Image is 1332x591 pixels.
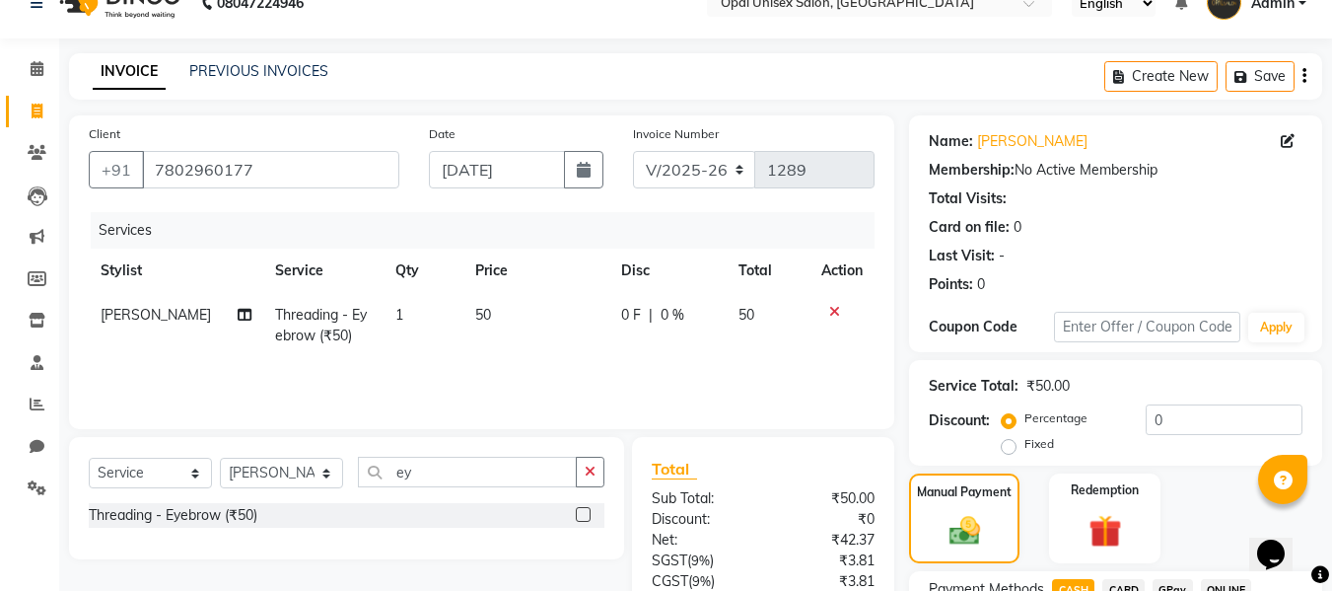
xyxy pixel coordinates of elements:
[1248,313,1304,342] button: Apply
[929,188,1007,209] div: Total Visits:
[929,160,1302,181] div: No Active Membership
[1014,217,1021,238] div: 0
[475,306,491,324] span: 50
[395,306,403,324] span: 1
[384,249,463,293] th: Qty
[358,457,577,487] input: Search or Scan
[999,246,1005,266] div: -
[101,306,211,324] span: [PERSON_NAME]
[89,125,120,143] label: Client
[652,459,697,480] span: Total
[809,249,875,293] th: Action
[649,305,653,326] span: |
[652,552,687,569] span: SGST
[727,249,810,293] th: Total
[929,317,1053,337] div: Coupon Code
[189,62,328,80] a: PREVIOUS INVOICES
[637,551,763,571] div: ( )
[621,305,641,326] span: 0 F
[429,125,456,143] label: Date
[763,530,889,551] div: ₹42.37
[89,151,144,188] button: +91
[275,306,367,344] span: Threading - Eyebrow (₹50)
[89,249,263,293] th: Stylist
[633,125,719,143] label: Invoice Number
[692,573,711,589] span: 9%
[929,246,995,266] div: Last Visit:
[609,249,727,293] th: Disc
[637,509,763,530] div: Discount:
[91,212,889,249] div: Services
[1024,435,1054,453] label: Fixed
[691,553,710,568] span: 9%
[929,131,973,152] div: Name:
[763,488,889,509] div: ₹50.00
[763,509,889,530] div: ₹0
[637,530,763,551] div: Net:
[652,572,688,590] span: CGST
[940,513,990,549] img: _cash.svg
[977,131,1087,152] a: [PERSON_NAME]
[917,483,1012,501] label: Manual Payment
[661,305,684,326] span: 0 %
[929,376,1018,397] div: Service Total:
[1104,61,1218,92] button: Create New
[1249,512,1312,571] iframe: chat widget
[1054,312,1240,342] input: Enter Offer / Coupon Code
[89,505,257,526] div: Threading - Eyebrow (₹50)
[93,54,166,90] a: INVOICE
[1071,481,1139,499] label: Redemption
[1079,511,1132,552] img: _gift.svg
[929,217,1010,238] div: Card on file:
[929,410,990,431] div: Discount:
[1024,409,1087,427] label: Percentage
[929,160,1015,181] div: Membership:
[763,551,889,571] div: ₹3.81
[738,306,754,324] span: 50
[1226,61,1295,92] button: Save
[142,151,399,188] input: Search by Name/Mobile/Email/Code
[463,249,609,293] th: Price
[637,488,763,509] div: Sub Total:
[1026,376,1070,397] div: ₹50.00
[263,249,384,293] th: Service
[929,274,973,295] div: Points:
[977,274,985,295] div: 0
